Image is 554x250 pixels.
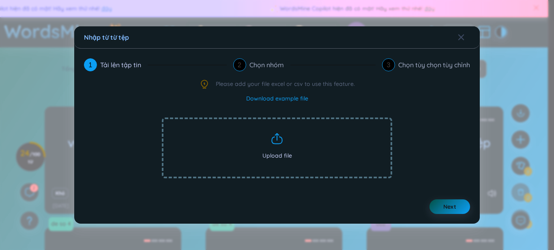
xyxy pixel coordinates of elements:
span: 2 [238,62,241,68]
span: Next [443,203,456,211]
span: Please add your file excel or csv to use this feature. [216,79,355,89]
font: 3 [387,62,391,68]
button: Đóng [458,26,480,48]
div: 2Chọn nhóm [233,58,376,71]
font: Chọn nhóm [249,61,284,69]
a: Download example file [246,94,308,103]
span: Upload file [162,118,392,178]
div: 3Chọn tùy chọn tùy chỉnh [382,58,470,71]
button: Next [429,199,470,214]
font: Chọn tùy chọn tùy chỉnh [398,61,470,69]
font: Tải lên tập tin [100,61,141,69]
span: 1 [89,62,92,68]
font: Nhập từ từ tệp [84,33,129,41]
div: 1Tải lên tập tin [84,58,227,71]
